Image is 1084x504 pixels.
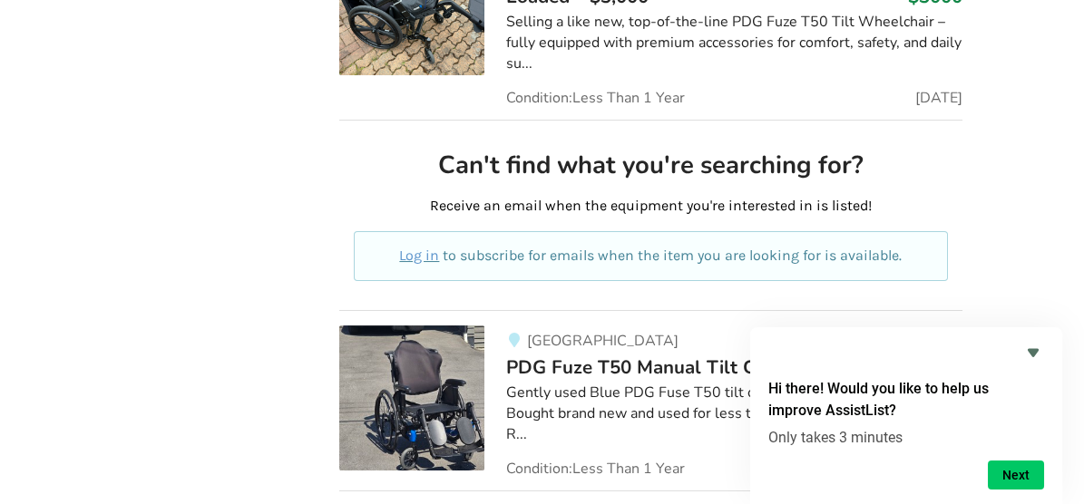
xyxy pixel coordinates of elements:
[376,246,926,267] p: to subscribe for emails when the item you are looking for is available.
[768,342,1044,489] div: Hi there! Would you like to help us improve AssistList?
[354,150,948,181] h2: Can't find what you're searching for?
[339,325,484,470] img: mobility-pdg fuze t50 manual tilt chair
[506,12,962,74] div: Selling a like new, top-of-the-line PDG Fuze T50 Tilt Wheelchair – fully equipped with premium ac...
[768,429,1044,446] p: Only takes 3 minutes
[399,247,439,264] a: Log in
[527,331,679,351] span: [GEOGRAPHIC_DATA]
[768,378,1044,422] h2: Hi there! Would you like to help us improve AssistList?
[506,383,962,445] div: Gently used Blue PDG Fuse T50 tilt chair. 20 inch seat and back rest. Bought brand new and used f...
[506,461,685,476] span: Condition: Less Than 1 Year
[354,196,948,217] p: Receive an email when the equipment you're interested in is listed!
[988,460,1044,489] button: Next question
[915,91,962,105] span: [DATE]
[506,91,685,105] span: Condition: Less Than 1 Year
[506,354,788,380] span: PDG Fuze T50 Manual Tilt Chair
[339,310,962,490] a: mobility-pdg fuze t50 manual tilt chair[GEOGRAPHIC_DATA]PDG Fuze T50 Manual Tilt Chair$3000Gently...
[1022,342,1044,363] button: Hide survey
